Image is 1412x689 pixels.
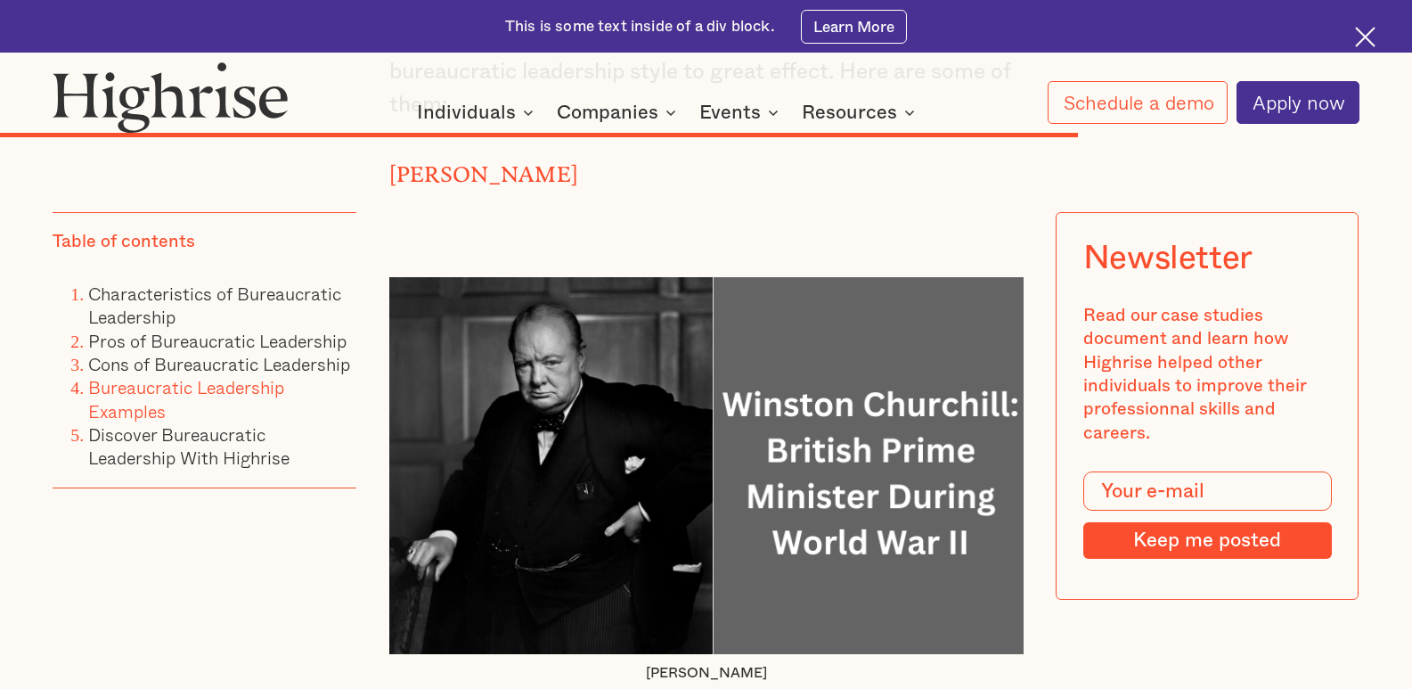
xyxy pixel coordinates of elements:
input: Your e-mail [1083,472,1332,512]
strong: [PERSON_NAME] [389,161,579,176]
img: Highrise logo [53,62,289,133]
input: Keep me posted [1083,522,1332,560]
div: Table of contents [53,231,195,254]
div: Read our case studies document and learn how Highrise helped other individuals to improve their p... [1083,304,1332,445]
div: This is some text inside of a div block. [505,16,775,37]
img: Winston Churchill [389,277,1024,653]
form: Modal Form [1083,472,1332,560]
div: Resources [802,102,897,123]
a: Apply now [1237,81,1359,124]
img: Cross icon [1355,27,1375,47]
div: Newsletter [1083,239,1253,277]
div: Resources [802,102,920,123]
div: Individuals [417,102,539,123]
div: Companies [557,102,658,123]
a: Cons of Bureaucratic Leadership [88,350,350,378]
div: Events [699,102,784,123]
figcaption: [PERSON_NAME] [389,664,1024,683]
a: Bureaucratic Leadership Examples [88,373,284,424]
div: Events [699,102,761,123]
a: Discover Bureaucratic Leadership With Highrise [88,421,290,472]
a: Schedule a demo [1048,81,1228,124]
div: Companies [557,102,682,123]
div: Individuals [417,102,516,123]
a: Characteristics of Bureaucratic Leadership [88,280,341,331]
a: Pros of Bureaucratic Leadership [88,327,347,355]
a: Learn More [801,10,907,44]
